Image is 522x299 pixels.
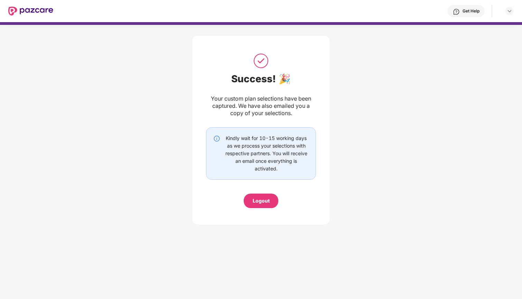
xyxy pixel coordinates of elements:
img: New Pazcare Logo [8,7,53,16]
div: Success! 🎉 [206,73,316,85]
img: svg+xml;base64,PHN2ZyBpZD0iSW5mby0yMHgyMCIgeG1sbnM9Imh0dHA6Ly93d3cudzMub3JnLzIwMDAvc3ZnIiB3aWR0aD... [213,135,220,142]
div: Kindly wait for 10-15 working days as we process your selections with respective partners. You wi... [224,134,309,172]
img: svg+xml;base64,PHN2ZyBpZD0iSGVscC0zMngzMiIgeG1sbnM9Imh0dHA6Ly93d3cudzMub3JnLzIwMDAvc3ZnIiB3aWR0aD... [453,8,460,15]
div: Your custom plan selections have been captured. We have also emailed you a copy of your selections. [206,95,316,117]
img: svg+xml;base64,PHN2ZyBpZD0iRHJvcGRvd24tMzJ4MzIiIHhtbG5zPSJodHRwOi8vd3d3LnczLm9yZy8yMDAwL3N2ZyIgd2... [507,8,512,14]
img: svg+xml;base64,PHN2ZyB3aWR0aD0iNTAiIGhlaWdodD0iNTAiIHZpZXdCb3g9IjAgMCA1MCA1MCIgZmlsbD0ibm9uZSIgeG... [252,52,270,69]
div: Get Help [463,8,479,14]
div: Logout [253,197,270,205]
